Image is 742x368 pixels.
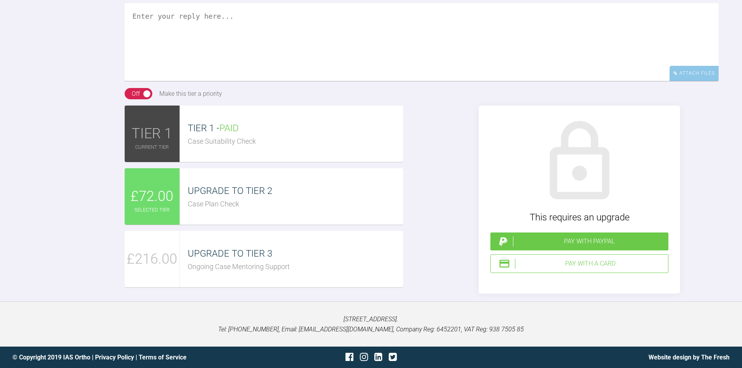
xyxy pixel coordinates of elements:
span: TIER 1 [132,123,172,145]
div: © Copyright 2019 IAS Ortho | | [12,352,252,363]
a: Terms of Service [139,354,187,361]
img: stripeIcon.ae7d7783.svg [499,258,510,269]
span: £216.00 [127,248,177,271]
span: PAID [219,123,239,134]
div: Case Plan Check [188,199,403,210]
p: [STREET_ADDRESS]. Tel: [PHONE_NUMBER], Email: [EMAIL_ADDRESS][DOMAIN_NAME], Company Reg: 6452201,... [12,314,730,334]
span: UPGRADE TO TIER 2 [188,185,272,196]
span: UPGRADE TO TIER 3 [188,248,272,259]
div: Pay with PayPal [513,236,665,247]
div: Make this tier a priority [159,89,222,99]
div: Pay with a Card [515,259,665,269]
img: lock.6dc949b6.svg [535,117,624,207]
span: £72.00 [130,185,173,208]
a: Website design by The Fresh [649,354,730,361]
div: This requires an upgrade [490,210,668,225]
div: Case Suitability Check [188,136,403,147]
a: Privacy Policy [95,354,134,361]
div: Off [132,89,140,99]
div: Attach Files [670,66,719,81]
div: Ongoing Case Mentoring Support [188,261,403,273]
img: paypal.a7a4ce45.svg [497,236,509,247]
span: TIER 1 - [188,123,239,134]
